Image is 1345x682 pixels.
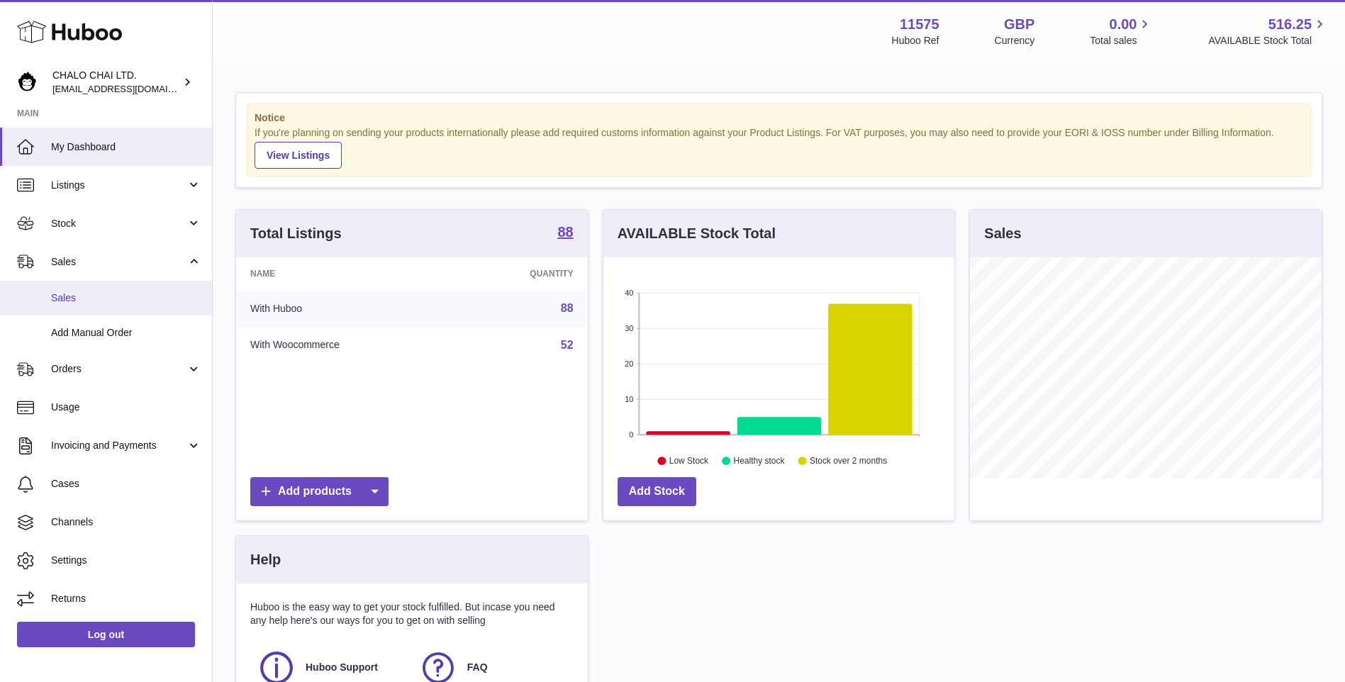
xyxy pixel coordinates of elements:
[1110,15,1137,34] span: 0.00
[306,661,378,674] span: Huboo Support
[51,291,201,305] span: Sales
[454,257,588,290] th: Quantity
[255,142,342,169] a: View Listings
[250,224,342,243] h3: Total Listings
[236,290,454,327] td: With Huboo
[1090,15,1153,47] a: 0.00 Total sales
[625,395,633,403] text: 10
[236,257,454,290] th: Name
[17,622,195,647] a: Log out
[1268,15,1312,34] span: 516.25
[255,111,1303,125] strong: Notice
[1090,34,1153,47] span: Total sales
[625,324,633,332] text: 30
[557,225,573,239] strong: 88
[250,550,281,569] h3: Help
[467,661,488,674] span: FAQ
[1004,15,1034,34] strong: GBP
[561,302,574,314] a: 88
[51,255,186,269] span: Sales
[17,72,38,93] img: Chalo@chalocompany.com
[618,477,696,506] a: Add Stock
[1208,34,1328,47] span: AVAILABLE Stock Total
[669,456,709,466] text: Low Stock
[51,477,201,491] span: Cases
[810,456,887,466] text: Stock over 2 months
[618,224,776,243] h3: AVAILABLE Stock Total
[51,592,201,605] span: Returns
[51,140,201,154] span: My Dashboard
[900,15,939,34] strong: 11575
[51,217,186,230] span: Stock
[51,554,201,567] span: Settings
[1208,15,1328,47] a: 516.25 AVAILABLE Stock Total
[51,401,201,414] span: Usage
[733,456,785,466] text: Healthy stock
[255,126,1303,169] div: If you're planning on sending your products internationally please add required customs informati...
[51,515,201,529] span: Channels
[51,326,201,340] span: Add Manual Order
[52,83,208,94] span: [EMAIL_ADDRESS][DOMAIN_NAME]
[250,477,389,506] a: Add products
[625,289,633,297] text: 40
[629,430,633,439] text: 0
[52,69,180,96] div: CHALO CHAI LTD.
[51,439,186,452] span: Invoicing and Payments
[984,224,1021,243] h3: Sales
[625,359,633,368] text: 20
[236,327,454,364] td: With Woocommerce
[557,225,573,242] a: 88
[561,339,574,351] a: 52
[51,362,186,376] span: Orders
[250,600,574,627] p: Huboo is the easy way to get your stock fulfilled. But incase you need any help here's our ways f...
[892,34,939,47] div: Huboo Ref
[995,34,1035,47] div: Currency
[51,179,186,192] span: Listings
